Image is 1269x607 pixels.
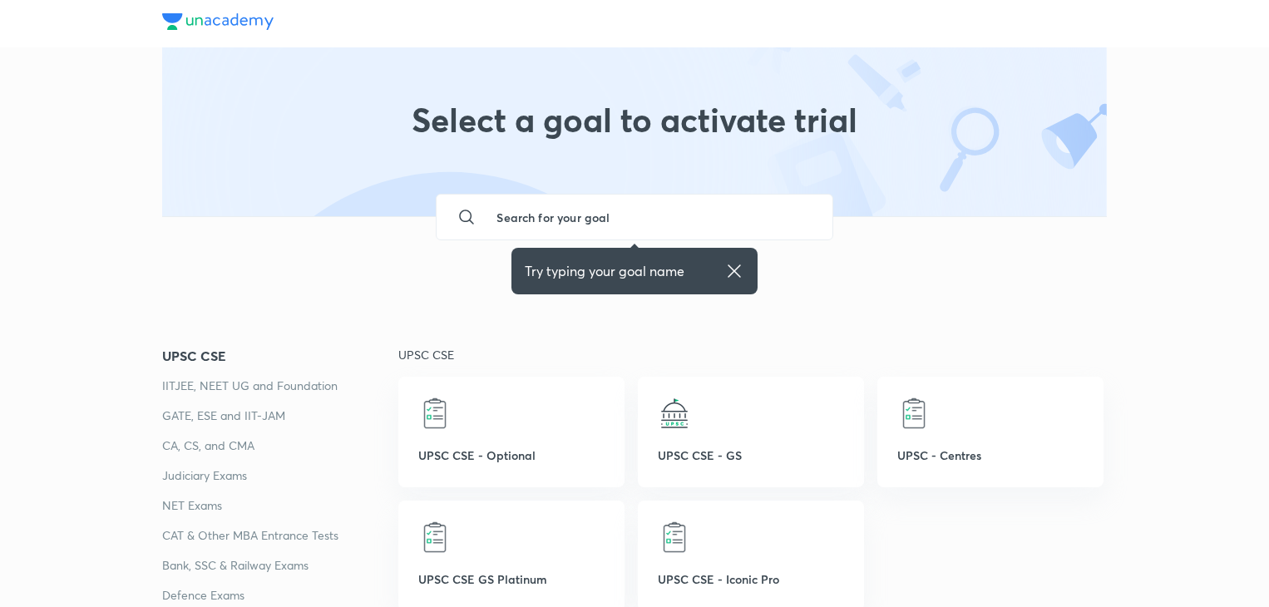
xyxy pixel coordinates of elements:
[418,447,605,464] p: UPSC CSE - Optional
[162,585,398,605] a: Defence Exams
[162,496,398,516] a: NET Exams
[418,570,605,588] p: UPSC CSE GS Platinum
[162,436,398,456] a: CA, CS, and CMA
[162,466,398,486] a: Judiciary Exams
[162,346,398,366] a: UPSC CSE
[483,195,818,239] input: Search for your goal
[658,521,691,554] img: UPSC CSE - Iconic Pro
[658,397,691,430] img: UPSC CSE - GS
[412,100,857,160] h1: Select a goal to activate trial
[897,397,931,430] img: UPSC - Centres
[162,13,274,30] img: Unacademy
[897,447,1084,464] p: UPSC - Centres
[418,521,452,554] img: UPSC CSE GS Platinum
[398,346,1107,363] p: UPSC CSE
[162,526,398,545] a: CAT & Other MBA Entrance Tests
[162,376,398,396] a: IITJEE, NEET UG and Foundation
[658,447,844,464] p: UPSC CSE - GS
[162,13,274,34] a: Unacademy
[418,397,452,430] img: UPSC CSE - Optional
[525,261,744,281] div: Try typing your goal name
[162,555,398,575] a: Bank, SSC & Railway Exams
[658,570,844,588] p: UPSC CSE - Iconic Pro
[162,406,398,426] a: GATE, ESE and IIT-JAM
